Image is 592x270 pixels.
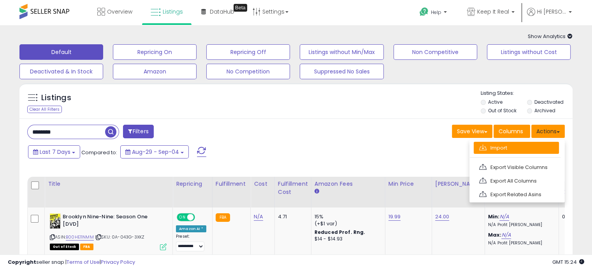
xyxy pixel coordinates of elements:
b: Min: [488,213,500,220]
p: N/A Profit [PERSON_NAME] [488,222,553,228]
a: Help [413,1,455,25]
small: Amazon Fees. [314,188,319,195]
i: Get Help [419,7,429,17]
span: All listings that are currently out of stock and unavailable for purchase on Amazon [50,244,79,250]
button: Default [19,44,103,60]
button: Listings without Min/Max [300,44,383,60]
button: Listings without Cost [487,44,571,60]
div: 0 [562,213,586,220]
th: The percentage added to the cost of goods (COGS) that forms the calculator for Min & Max prices. [485,177,559,207]
button: No Competition [206,64,290,79]
div: 15% [314,213,379,220]
div: Fulfillment Cost [278,180,308,196]
h5: Listings [41,92,71,103]
div: seller snap | | [8,259,135,266]
div: Tooltip anchor [234,4,247,12]
a: Export Related Asins [474,188,559,200]
span: Keep It Real [477,8,509,16]
div: Min Price [388,180,429,188]
span: ON [177,214,187,221]
p: N/A Profit [PERSON_NAME] [488,240,553,246]
a: N/A [499,213,509,221]
a: Hi [PERSON_NAME] [527,8,572,25]
div: Repricing [176,180,209,188]
small: FBA [216,213,230,222]
div: Preset: [176,234,206,251]
img: 51mTls807-L._SL40_.jpg [50,213,61,229]
button: Repricing Off [206,44,290,60]
button: Suppressed No Sales [300,64,383,79]
button: Last 7 Days [28,145,80,159]
div: $14 - $14.93 [314,236,379,242]
span: Hi [PERSON_NAME] [537,8,566,16]
span: DataHub [210,8,234,16]
button: Deactivated & In Stock [19,64,103,79]
a: Import [474,142,559,154]
a: B00HE11NMM [66,234,94,240]
b: Max: [488,231,502,239]
b: Reduced Prof. Rng. [314,229,365,235]
div: 4.71 [278,213,305,220]
a: Terms of Use [67,258,100,266]
span: Overview [107,8,132,16]
button: Columns [494,125,530,138]
div: ASIN: [50,213,167,249]
span: FBA [80,244,93,250]
label: Active [488,99,502,105]
button: Actions [531,125,565,138]
div: Amazon Fees [314,180,382,188]
a: Privacy Policy [101,258,135,266]
span: Listings [163,8,183,16]
b: Brooklyn Nine-Nine: Season One [DVD] [63,213,157,230]
button: Filters [123,125,153,138]
div: Fulfillment [216,180,247,188]
button: Save View [452,125,492,138]
div: Amazon AI * [176,225,206,232]
button: Non Competitive [393,44,477,60]
label: Out of Stock [488,107,516,114]
button: Repricing On [113,44,197,60]
span: Show Analytics [528,33,573,40]
a: N/A [254,213,263,221]
a: N/A [501,231,511,239]
label: Deactivated [534,99,563,105]
button: Amazon [113,64,197,79]
label: Archived [534,107,555,114]
a: 19.99 [388,213,401,221]
div: (+$1 var) [314,220,379,227]
a: 24.00 [435,213,450,221]
span: | SKU: 0A-043G-3XKZ [95,234,144,240]
p: Listing States: [481,90,573,97]
div: Clear All Filters [27,106,62,113]
span: Help [431,9,441,16]
span: Last 7 Days [40,148,70,156]
span: Aug-29 - Sep-04 [132,148,179,156]
div: [PERSON_NAME] [435,180,481,188]
div: Cost [254,180,271,188]
span: Columns [499,127,523,135]
div: Title [48,180,169,188]
span: 2025-09-12 15:24 GMT [552,258,584,266]
span: OFF [194,214,206,221]
a: Export Visible Columns [474,161,559,173]
button: Aug-29 - Sep-04 [120,145,189,159]
a: Export All Columns [474,175,559,187]
span: Compared to: [81,149,117,156]
strong: Copyright [8,258,36,266]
